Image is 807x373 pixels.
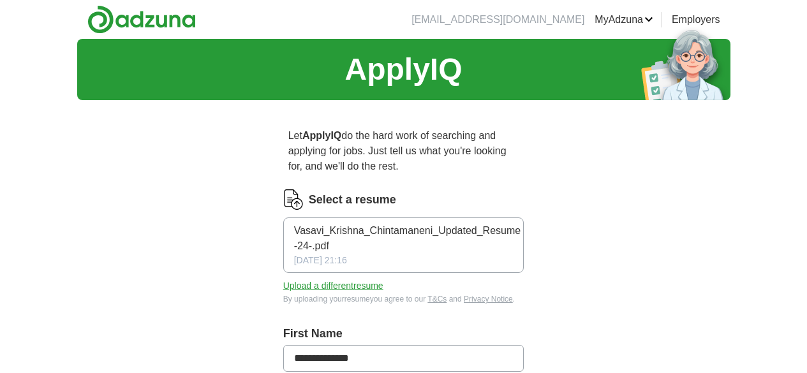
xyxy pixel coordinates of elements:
[427,295,447,304] a: T&Cs
[283,123,524,179] p: Let do the hard work of searching and applying for jobs. Just tell us what you're looking for, an...
[302,130,341,141] strong: ApplyIQ
[283,217,524,273] button: Vasavi_Krishna_Chintamaneni_Updated_Resume -24-.pdf[DATE] 21:16
[464,295,513,304] a: Privacy Notice
[283,325,524,342] label: First Name
[344,47,462,92] h1: ApplyIQ
[294,223,521,254] span: Vasavi_Krishna_Chintamaneni_Updated_Resume -24-.pdf
[294,254,347,267] span: [DATE] 21:16
[283,189,304,210] img: CV Icon
[87,5,196,34] img: Adzuna logo
[672,12,720,27] a: Employers
[283,279,383,293] button: Upload a differentresume
[309,191,396,208] label: Select a resume
[283,293,524,305] div: By uploading your resume you agree to our and .
[411,12,584,27] li: [EMAIL_ADDRESS][DOMAIN_NAME]
[595,12,653,27] a: MyAdzuna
